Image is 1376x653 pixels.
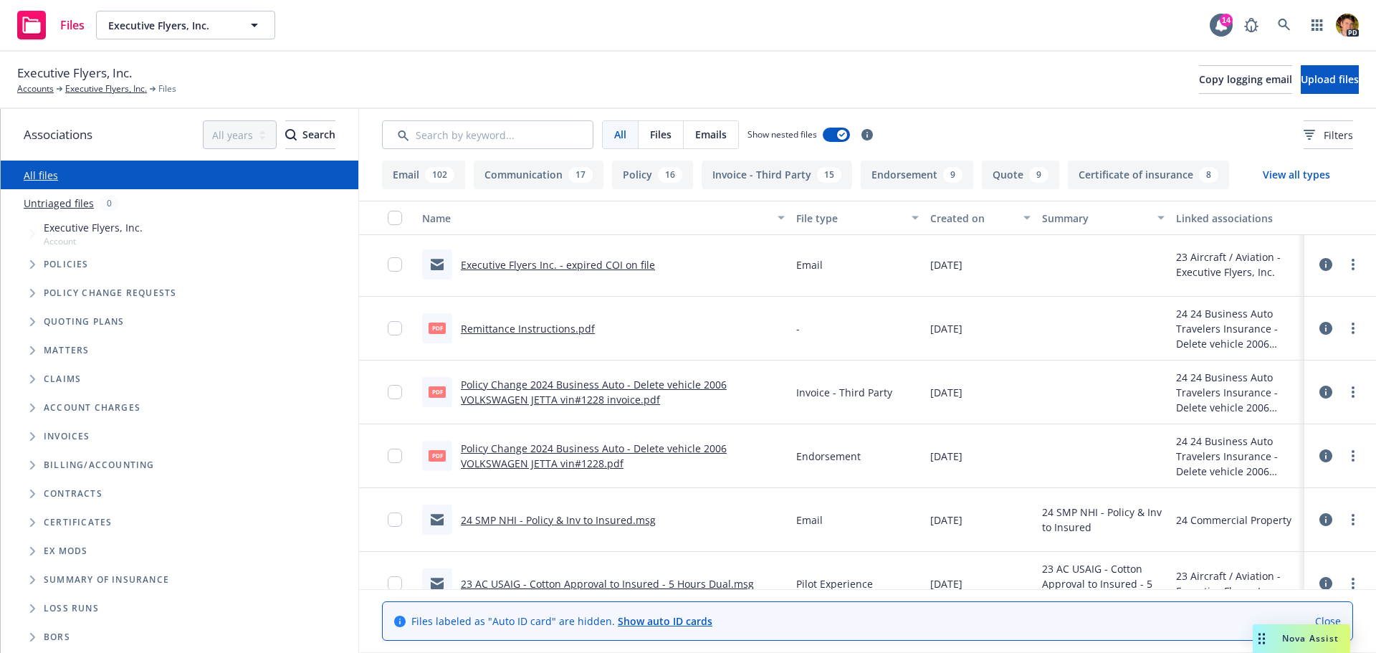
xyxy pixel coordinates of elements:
div: 24 24 Business Auto Travelers Insurance - Delete vehicle 2006 VOLKSWAGEN JETTA vin#1228 [1176,370,1299,415]
div: 8 [1199,167,1218,183]
a: Search [1270,11,1299,39]
input: Toggle Row Selected [388,257,402,272]
a: Remittance Instructions.pdf [461,322,595,335]
a: more [1344,575,1362,592]
span: Filters [1304,128,1353,143]
a: Switch app [1303,11,1332,39]
a: more [1344,447,1362,464]
button: Upload files [1301,65,1359,94]
a: 24 SMP NHI - Policy & Inv to Insured.msg [461,513,656,527]
button: Linked associations [1170,201,1304,235]
span: Billing/Accounting [44,461,155,470]
span: Files [158,82,176,95]
span: Email [796,513,823,528]
a: Untriaged files [24,196,94,211]
span: Files [650,127,672,142]
a: Show auto ID cards [618,614,712,628]
span: Summary of insurance [44,576,169,584]
div: Folder Tree Example [1,451,358,652]
button: View all types [1240,161,1353,189]
span: Quoting plans [44,318,125,326]
span: Files [60,19,85,31]
svg: Search [285,129,297,140]
span: [DATE] [930,385,962,400]
div: Tree Example [1,217,358,451]
button: Policy [612,161,693,189]
span: Account [44,235,143,247]
button: Endorsement [861,161,973,189]
span: Contracts [44,490,102,498]
button: Created on [924,201,1036,235]
span: Executive Flyers, Inc. [44,220,143,235]
div: 102 [425,167,454,183]
div: 24 Commercial Property [1176,513,1291,528]
img: photo [1336,14,1359,37]
a: Accounts [17,82,54,95]
div: Search [285,121,335,148]
span: Associations [24,125,92,144]
div: Linked associations [1176,211,1299,226]
div: 16 [658,167,682,183]
span: - [796,321,800,336]
span: Matters [44,346,89,355]
a: more [1344,383,1362,401]
span: All [614,127,626,142]
input: Toggle Row Selected [388,576,402,591]
div: Drag to move [1253,624,1271,653]
button: Copy logging email [1199,65,1292,94]
span: [DATE] [930,449,962,464]
button: File type [790,201,924,235]
span: pdf [429,450,446,461]
span: Executive Flyers, Inc. [17,64,132,82]
button: Invoice - Third Party [702,161,852,189]
input: Select all [388,211,402,225]
span: [DATE] [930,257,962,272]
a: Files [11,5,90,45]
div: 23 Aircraft / Aviation - Executive Flyers, Inc. [1176,568,1299,599]
div: 23 Aircraft / Aviation - Executive Flyers, Inc. [1176,249,1299,280]
div: Created on [930,211,1015,226]
a: Close [1315,614,1341,629]
span: Email [796,257,823,272]
div: 17 [568,167,593,183]
button: Certificate of insurance [1068,161,1229,189]
span: [DATE] [930,321,962,336]
a: Policy Change 2024 Business Auto - Delete vehicle 2006 VOLKSWAGEN JETTA vin#1228.pdf [461,442,727,470]
button: Executive Flyers, Inc. [96,11,275,39]
button: Quote [982,161,1059,189]
div: 15 [817,167,841,183]
span: Files labeled as "Auto ID card" are hidden. [411,614,712,629]
span: Policy change requests [44,289,176,297]
input: Toggle Row Selected [388,321,402,335]
div: 9 [943,167,962,183]
span: [DATE] [930,513,962,528]
button: Email [382,161,465,189]
a: Report a Bug [1237,11,1266,39]
span: [DATE] [930,576,962,591]
span: BORs [44,633,70,642]
div: Name [422,211,769,226]
span: Copy logging email [1199,72,1292,86]
div: File type [796,211,903,226]
a: 23 AC USAIG - Cotton Approval to Insured - 5 Hours Dual.msg [461,577,754,591]
span: Invoice - Third Party [796,385,892,400]
span: Invoices [44,432,90,441]
a: more [1344,320,1362,337]
div: 9 [1029,167,1048,183]
span: Loss Runs [44,604,99,613]
input: Toggle Row Selected [388,513,402,527]
span: Upload files [1301,72,1359,86]
span: pdf [429,323,446,333]
button: Nova Assist [1253,624,1350,653]
span: Ex Mods [44,547,87,556]
button: SearchSearch [285,120,335,149]
div: 24 24 Business Auto Travelers Insurance - Delete vehicle 2006 VOLKSWAGEN JETTA vin#1228 [1176,434,1299,479]
button: Communication [474,161,603,189]
div: 14 [1220,14,1233,27]
button: Filters [1304,120,1353,149]
span: Claims [44,375,81,383]
a: Executive Flyers, Inc. [65,82,147,95]
span: Emails [695,127,727,142]
span: Account charges [44,404,140,412]
a: Executive Flyers Inc. - expired COI on file [461,258,655,272]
